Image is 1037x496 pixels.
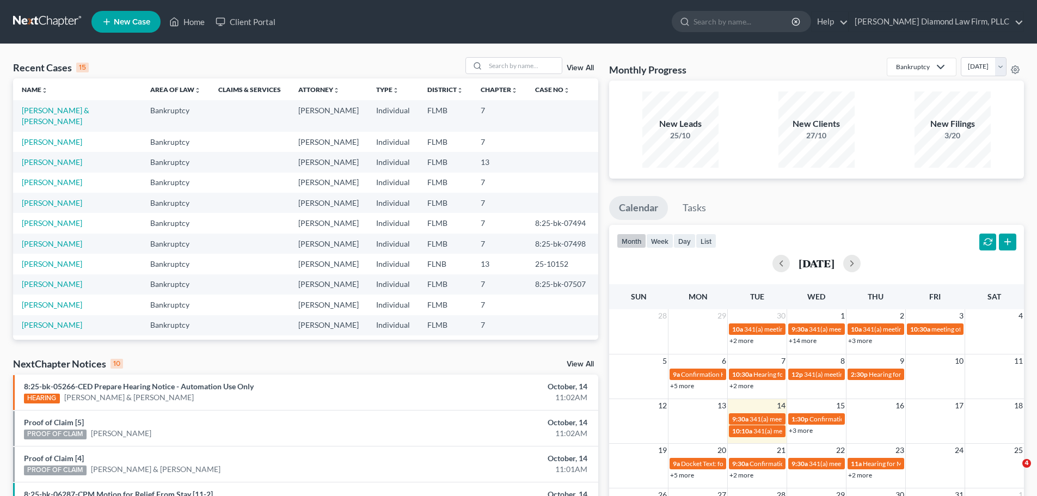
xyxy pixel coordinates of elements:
span: 23 [894,444,905,457]
span: 4 [1022,459,1031,468]
span: 10:30a [910,325,930,333]
a: [PERSON_NAME] [22,239,82,248]
td: [PERSON_NAME] [290,274,367,295]
td: Bankruptcy [142,234,210,254]
span: 12 [657,399,668,412]
a: [PERSON_NAME] [22,137,82,146]
td: FLMB [419,295,472,315]
td: [PERSON_NAME] [290,254,367,274]
div: 11:02AM [407,428,587,439]
td: 7 [472,295,526,315]
h2: [DATE] [799,258,834,269]
span: Hearing for Mirror Trading International (PTY) Ltd. [863,460,1007,468]
span: 17 [954,399,965,412]
td: [PERSON_NAME] [290,132,367,152]
a: Case Nounfold_more [535,85,570,94]
span: 16 [894,399,905,412]
span: 24 [954,444,965,457]
i: unfold_more [392,87,399,94]
div: October, 14 [407,453,587,464]
td: 7 [472,315,526,335]
span: Thu [868,292,883,301]
a: [PERSON_NAME] [22,177,82,187]
a: Districtunfold_more [427,85,463,94]
td: 8:25-bk-07498 [526,234,598,254]
span: Mon [689,292,708,301]
span: Confirmation Hearing for [PERSON_NAME] [681,370,806,378]
a: [PERSON_NAME] & [PERSON_NAME] [91,464,220,475]
span: 341(a) meeting for [PERSON_NAME] [863,325,968,333]
div: 11:01AM [407,464,587,475]
a: [PERSON_NAME] [22,218,82,228]
td: [PERSON_NAME] [290,100,367,131]
td: Individual [367,274,419,295]
td: Bankruptcy [142,173,210,193]
div: New Filings [915,118,991,130]
a: Proof of Claim [4] [24,454,84,463]
div: 3/20 [915,130,991,141]
td: Bankruptcy [142,100,210,131]
td: Individual [367,100,419,131]
div: PROOF OF CLAIM [24,466,87,475]
span: Confirmation hearing for [PERSON_NAME] [809,415,933,423]
a: Tasks [673,196,716,220]
a: Help [812,12,848,32]
span: 2:30p [851,370,868,378]
div: NextChapter Notices [13,357,123,370]
a: +3 more [789,426,813,434]
td: [PERSON_NAME] [290,213,367,233]
span: Docket Text: for St [PERSON_NAME] [PERSON_NAME] et al [681,460,850,468]
td: Bankruptcy [142,254,210,274]
div: 15 [76,63,89,72]
i: unfold_more [457,87,463,94]
div: October, 14 [407,381,587,392]
td: Bankruptcy [142,152,210,172]
td: FLMB [419,152,472,172]
button: month [617,234,646,248]
td: FLMB [419,173,472,193]
td: FLNB [419,254,472,274]
a: +5 more [670,471,694,479]
td: FLMB [419,100,472,131]
span: 10:30a [732,370,752,378]
i: unfold_more [333,87,340,94]
span: 11 [1013,354,1024,368]
div: 27/10 [778,130,855,141]
span: 341(a) meeting for [PERSON_NAME] [753,427,858,435]
a: Typeunfold_more [376,85,399,94]
span: Tue [750,292,764,301]
span: 10 [954,354,965,368]
a: [PERSON_NAME] [22,198,82,207]
td: Individual [367,315,419,335]
span: 21 [776,444,787,457]
a: [PERSON_NAME] [22,157,82,167]
td: Individual [367,254,419,274]
span: 9a [673,460,680,468]
span: 9:30a [732,460,748,468]
span: 11a [851,460,862,468]
span: Hearing for Mirror Trading International (PTY) Ltd. [869,370,1013,378]
td: 13 [472,254,526,274]
div: 11:02AM [407,392,587,403]
span: 6 [721,354,727,368]
td: FLMB [419,234,472,254]
i: unfold_more [41,87,48,94]
span: 7 [780,354,787,368]
td: [PERSON_NAME] [290,152,367,172]
a: [PERSON_NAME] [22,320,82,329]
a: Client Portal [210,12,281,32]
button: list [696,234,716,248]
i: unfold_more [563,87,570,94]
iframe: Intercom live chat [1000,459,1026,485]
a: [PERSON_NAME] [91,428,151,439]
td: 7 [472,213,526,233]
a: Home [164,12,210,32]
td: Bankruptcy [142,295,210,315]
a: Attorneyunfold_more [298,85,340,94]
td: Individual [367,335,419,356]
span: 341(a) meeting for [PERSON_NAME] [809,325,914,333]
span: 10a [732,325,743,333]
span: 341(a) meeting for [PERSON_NAME] [744,325,849,333]
div: 25/10 [642,130,719,141]
a: [PERSON_NAME] [22,300,82,309]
